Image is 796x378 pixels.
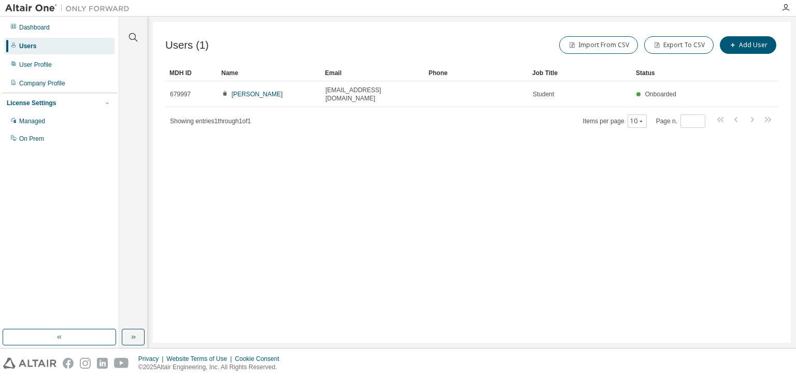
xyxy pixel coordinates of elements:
div: User Profile [19,61,52,69]
img: linkedin.svg [97,358,108,369]
span: Items per page [583,114,647,128]
div: Job Title [532,65,628,81]
div: Status [636,65,724,81]
div: Dashboard [19,23,50,32]
button: Export To CSV [644,36,714,54]
div: Cookie Consent [235,355,285,363]
button: Add User [720,36,776,54]
div: Email [325,65,420,81]
span: Users (1) [165,39,209,51]
div: Name [221,65,317,81]
img: Altair One [5,3,135,13]
div: Managed [19,117,45,125]
div: Phone [429,65,524,81]
img: facebook.svg [63,358,74,369]
img: altair_logo.svg [3,358,56,369]
div: License Settings [7,99,56,107]
div: MDH ID [169,65,213,81]
img: youtube.svg [114,358,129,369]
span: [EMAIL_ADDRESS][DOMAIN_NAME] [325,86,420,103]
p: © 2025 Altair Engineering, Inc. All Rights Reserved. [138,363,286,372]
button: 10 [630,117,644,125]
div: Website Terms of Use [166,355,235,363]
div: Users [19,42,36,50]
div: Company Profile [19,79,65,88]
span: Onboarded [645,91,676,98]
button: Import From CSV [559,36,638,54]
span: Student [533,90,554,98]
span: Showing entries 1 through 1 of 1 [170,118,251,125]
a: [PERSON_NAME] [232,91,283,98]
img: instagram.svg [80,358,91,369]
div: On Prem [19,135,44,143]
span: 679997 [170,90,191,98]
span: Page n. [656,114,705,128]
div: Privacy [138,355,166,363]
